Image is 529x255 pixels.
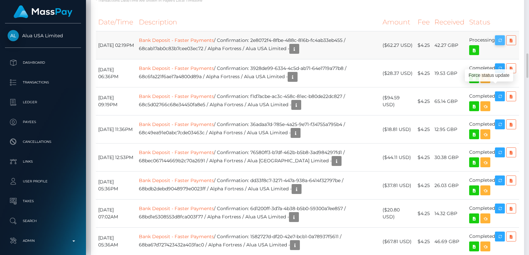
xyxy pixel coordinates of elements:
[137,59,381,87] td: / Confirmation: 3928de99-6334-4c5d-ab71-64e1719a77b8 / 68c6fa221f6ae17a4800d89a / Alpha Fortress ...
[380,59,415,87] td: ($28.37 USD)
[380,31,415,59] td: ($62.27 USD)
[467,115,519,143] td: Completed
[137,87,381,115] td: / Confirmation: f1d7acbe-ac3c-458c-81ec-b80de22dc827 / 68c5d02766c68e34450fa8e5 / Alpha Fortress ...
[137,200,381,228] td: / Confirmation: 6d1200ff-3d7a-4b38-b5b0-59300a7ee857 / 68bd1e5308553d8fca003f77 / Alpha Fortress ...
[465,69,513,81] div: Force status update
[137,13,381,31] th: Description
[380,200,415,228] td: ($20.80 USD)
[415,59,432,87] td: $4.25
[415,200,432,228] td: $4.25
[467,13,519,31] th: Status
[96,143,137,172] td: [DATE] 12:53PM
[139,65,214,71] a: Bank Deposit - Faster Payments
[380,172,415,200] td: ($37.81 USD)
[5,54,81,71] a: Dashboard
[467,87,519,115] td: Completed
[8,157,78,167] p: Links
[139,37,214,43] a: Bank Deposit - Faster Payments
[5,33,81,39] span: Alua USA Limited
[5,213,81,229] a: Search
[415,115,432,143] td: $4.25
[96,13,137,31] th: Date/Time
[139,234,214,239] a: Bank Deposit - Faster Payments
[467,172,519,200] td: Completed
[5,134,81,150] a: Cancellations
[137,172,381,200] td: / Confirmation: dd33f8c7-3271-447a-938a-6414f32797be / 68bdb2debd9048979e0023ff / Alpha Fortress ...
[5,94,81,111] a: Ledger
[139,177,214,183] a: Bank Deposit - Faster Payments
[432,143,467,172] td: 30.38 GBP
[380,13,415,31] th: Amount
[137,115,381,143] td: / Confirmation: 36adaa7d-785e-4a25-9e71-f34755a795b4 / 68c49ea91e0abc7cde03463c / Alpha Fortress ...
[8,196,78,206] p: Taxes
[8,78,78,87] p: Transactions
[96,59,137,87] td: [DATE] 06:36PM
[467,59,519,87] td: Completed
[137,31,381,59] td: / Confirmation: 2e8072f4-8fbe-488c-816b-fc4ab33eb455 / 68cab17ab0c83b7cee03ec72 / Alpha Fortress ...
[467,143,519,172] td: Completed
[137,143,381,172] td: / Confirmation: 76580ff3-b7df-462b-b5b8-3ad984297fd1 / 68bec067144669b2c70a2691 / Alpha Fortress ...
[432,13,467,31] th: Received
[415,31,432,59] td: $4.25
[96,31,137,59] td: [DATE] 02:19PM
[432,59,467,87] td: 19.53 GBP
[139,93,214,99] a: Bank Deposit - Faster Payments
[432,200,467,228] td: 14.32 GBP
[5,74,81,91] a: Transactions
[5,153,81,170] a: Links
[5,193,81,209] a: Taxes
[467,31,519,59] td: Processing
[96,115,137,143] td: [DATE] 11:36PM
[8,117,78,127] p: Payees
[380,87,415,115] td: ($94.59 USD)
[5,114,81,130] a: Payees
[8,58,78,68] p: Dashboard
[432,87,467,115] td: 65.14 GBP
[415,143,432,172] td: $4.25
[139,149,214,155] a: Bank Deposit - Faster Payments
[415,87,432,115] td: $4.25
[139,206,214,211] a: Bank Deposit - Faster Payments
[8,216,78,226] p: Search
[432,172,467,200] td: 26.03 GBP
[5,173,81,190] a: User Profile
[96,200,137,228] td: [DATE] 07:02AM
[380,143,415,172] td: ($44.11 USD)
[8,97,78,107] p: Ledger
[8,176,78,186] p: User Profile
[467,200,519,228] td: Completed
[8,236,78,246] p: Admin
[8,30,19,41] img: Alua USA Limited
[415,13,432,31] th: Fee
[5,233,81,249] a: Admin
[96,87,137,115] td: [DATE] 09:19PM
[96,172,137,200] td: [DATE] 05:36PM
[432,31,467,59] td: 42.27 GBP
[415,172,432,200] td: $4.25
[14,5,72,18] img: MassPay Logo
[380,115,415,143] td: ($18.81 USD)
[139,121,214,127] a: Bank Deposit - Faster Payments
[8,137,78,147] p: Cancellations
[432,115,467,143] td: 12.95 GBP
